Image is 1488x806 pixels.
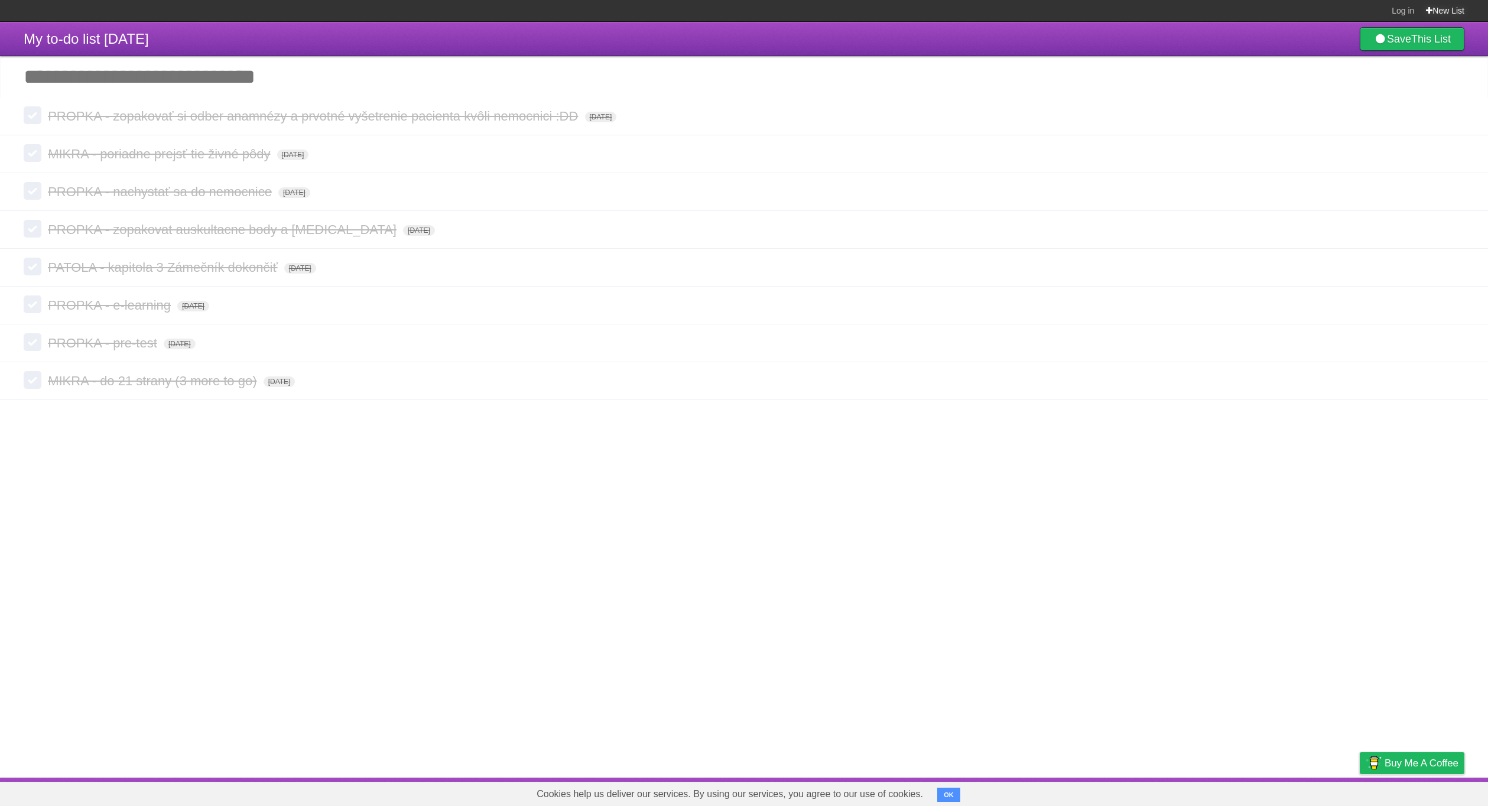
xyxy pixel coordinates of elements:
[24,258,41,275] label: Done
[177,301,209,311] span: [DATE]
[264,376,295,387] span: [DATE]
[48,336,160,350] span: PROPKA - pre-test
[1390,781,1464,803] a: Suggest a feature
[48,109,581,123] span: PROPKA - zopakovať si odber anamnézy a prvotné vyšetrenie pacienta kvôli nemocnici :DD
[24,182,41,200] label: Done
[1242,781,1289,803] a: Developers
[24,144,41,162] label: Done
[525,782,935,806] span: Cookies help us deliver our services. By using our services, you agree to our use of cookies.
[24,31,149,47] span: My to-do list [DATE]
[1304,781,1330,803] a: Terms
[48,147,273,161] span: MIKRA - poriadne prejsť tie živné pôdy
[1360,27,1464,51] a: SaveThis List
[24,295,41,313] label: Done
[48,222,399,237] span: PROPKA - zopakovat auskultacne body a [MEDICAL_DATA]
[24,220,41,238] label: Done
[278,187,310,198] span: [DATE]
[48,298,174,313] span: PROPKA - e-learning
[585,112,617,122] span: [DATE]
[1411,33,1451,45] b: This List
[48,260,281,275] span: PATOLA - kapitola 3 Zámečník dokončiť
[164,339,196,349] span: [DATE]
[24,106,41,124] label: Done
[1203,781,1227,803] a: About
[48,184,275,199] span: PROPKA - nachystať sa do nemocnice
[403,225,435,236] span: [DATE]
[284,263,316,274] span: [DATE]
[48,373,259,388] span: MIKRA - do 21 strany (3 more to go)
[24,371,41,389] label: Done
[1385,753,1458,773] span: Buy me a coffee
[277,149,309,160] span: [DATE]
[24,333,41,351] label: Done
[1360,752,1464,774] a: Buy me a coffee
[937,788,960,802] button: OK
[1344,781,1375,803] a: Privacy
[1366,753,1382,773] img: Buy me a coffee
